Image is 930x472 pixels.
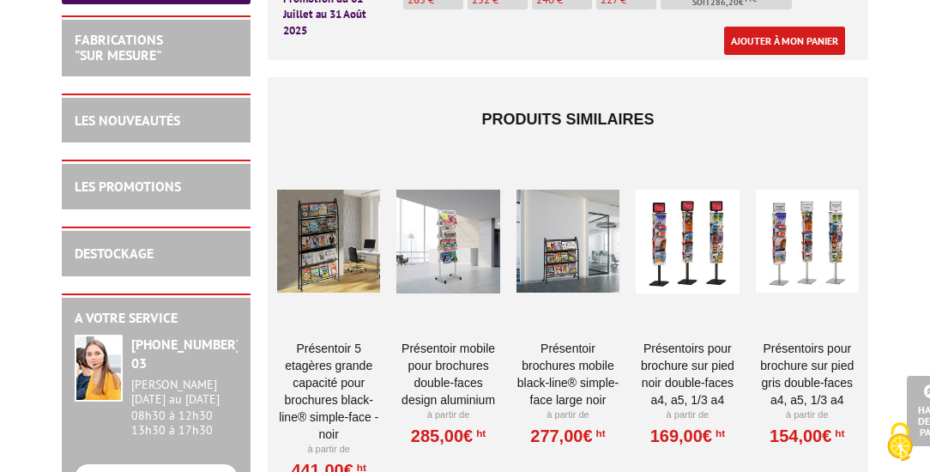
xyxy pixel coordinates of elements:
[75,31,163,64] a: FABRICATIONS"Sur Mesure"
[770,431,844,441] a: 154,00€HT
[870,414,930,472] button: Cookies (fenêtre modale)
[530,431,605,441] a: 277,00€HT
[75,178,181,195] a: LES PROMOTIONS
[131,378,238,407] div: [PERSON_NAME][DATE] au [DATE]
[756,340,859,408] a: Présentoirs pour brochure sur pied GRIS double-faces A4, A5, 1/3 A4
[724,27,845,55] a: Ajouter à mon panier
[131,336,240,372] strong: [PHONE_NUMBER] 03
[473,427,486,439] sup: HT
[75,311,238,326] h2: A votre service
[636,340,739,408] a: Présentoirs pour brochure sur pied NOIR double-faces A4, A5, 1/3 A4
[516,408,619,422] p: À partir de
[75,245,154,262] a: DESTOCKAGE
[131,378,238,437] div: 08h30 à 12h30 13h30 à 17h30
[481,111,654,128] span: Produits similaires
[879,421,921,463] img: Cookies (fenêtre modale)
[712,427,725,439] sup: HT
[396,340,499,408] a: Présentoir mobile pour brochures double-faces Design aluminium
[593,427,606,439] sup: HT
[277,340,380,443] a: Présentoir 5 Etagères grande capacité pour brochures Black-Line® simple-face - Noir
[277,443,380,457] p: À partir de
[75,112,180,129] a: LES NOUVEAUTÉS
[636,408,739,422] p: À partir de
[516,340,619,408] a: Présentoir Brochures mobile Black-Line® simple-face large noir
[831,427,844,439] sup: HT
[650,431,725,441] a: 169,00€HT
[756,408,859,422] p: À partir de
[75,335,123,402] img: widget-service.jpg
[396,408,499,422] p: À partir de
[411,431,486,441] a: 285,00€HT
